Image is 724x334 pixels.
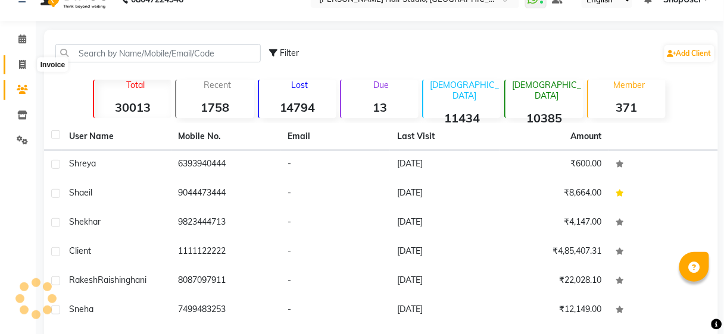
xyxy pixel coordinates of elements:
td: - [280,179,390,209]
span: shreya [69,158,96,169]
a: Add Client [664,45,714,62]
span: shaeil [69,187,92,198]
td: ₹8,664.00 [500,179,609,209]
td: 6393940444 [171,150,281,179]
td: [DATE] [390,296,500,325]
th: Last Visit [390,123,500,150]
span: Filter [280,48,299,58]
strong: 371 [588,100,666,115]
td: ₹12,149.00 [500,296,609,325]
td: 8087097911 [171,267,281,296]
td: ₹4,85,407.31 [500,238,609,267]
th: Mobile No. [171,123,281,150]
th: Amount [563,123,608,150]
p: Total [99,80,171,90]
td: [DATE] [390,238,500,267]
td: - [280,150,390,179]
strong: 11434 [423,111,501,125]
td: 9044473444 [171,179,281,209]
th: Email [280,123,390,150]
strong: 14794 [259,100,336,115]
strong: 13 [341,100,419,115]
td: - [280,209,390,238]
td: - [280,296,390,325]
p: [DEMOGRAPHIC_DATA] [428,80,501,101]
span: Sneha [69,304,93,314]
td: 7499483253 [171,296,281,325]
td: - [280,267,390,296]
span: Shekhar [69,216,101,227]
p: Recent [181,80,254,90]
strong: 1758 [176,100,254,115]
strong: 30013 [94,100,171,115]
td: ₹600.00 [500,150,609,179]
p: Lost [264,80,336,90]
p: [DEMOGRAPHIC_DATA] [510,80,583,101]
span: Rakesh [69,275,98,285]
td: 1111122222 [171,238,281,267]
p: Due [344,80,419,90]
td: 9823444713 [171,209,281,238]
td: [DATE] [390,267,500,296]
p: Member [593,80,666,90]
td: [DATE] [390,179,500,209]
span: client [69,245,91,256]
td: [DATE] [390,150,500,179]
th: User Name [62,123,171,150]
div: Invoice [38,58,68,72]
input: Search by Name/Mobile/Email/Code [55,44,261,62]
td: [DATE] [390,209,500,238]
span: Raishinghani [98,275,146,285]
strong: 10385 [505,111,583,125]
td: - [280,238,390,267]
td: ₹4,147.00 [500,209,609,238]
td: ₹22,028.10 [500,267,609,296]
